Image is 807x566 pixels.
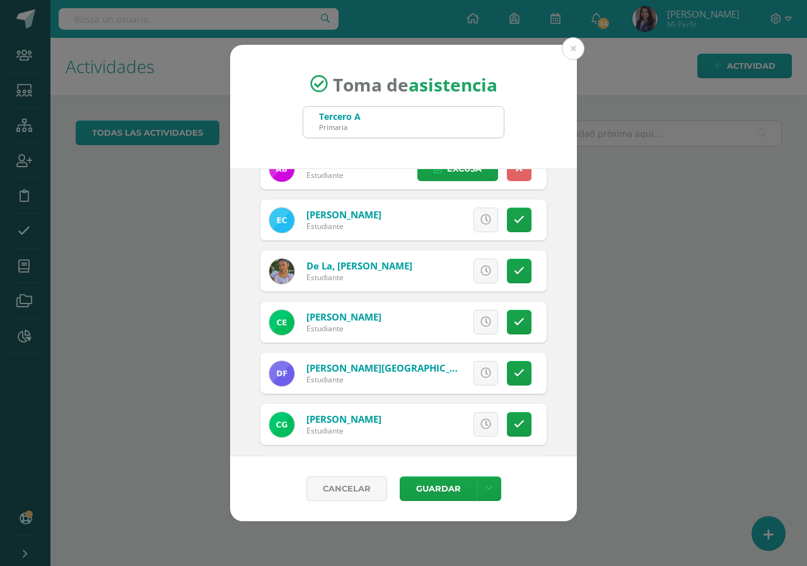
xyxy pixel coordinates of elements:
[306,413,381,425] a: [PERSON_NAME]
[319,110,361,122] div: Tercero A
[333,72,497,96] span: Toma de
[409,72,497,96] strong: asistencia
[400,476,477,501] button: Guardar
[269,156,294,182] img: 92ee53fece57094d041d19d2e058f73d.png
[306,208,381,221] a: [PERSON_NAME]
[269,310,294,335] img: 9fae18ed1ebadf3563f8d2431622c8dc.png
[447,157,482,180] span: Excusa
[306,259,412,272] a: De La, [PERSON_NAME]
[306,323,381,334] div: Estudiante
[306,221,381,232] div: Estudiante
[306,170,381,180] div: Estudiante
[306,374,458,385] div: Estudiante
[269,412,294,437] img: 57841555925abc8b9b452671e6db2e89.png
[306,425,381,436] div: Estudiante
[303,107,504,138] input: Busca un grado o sección aquí...
[269,361,294,386] img: 15318697608dd112bb69d21575ed1367.png
[306,272,412,283] div: Estudiante
[562,37,584,60] button: Close (Esc)
[319,122,361,132] div: Primaria
[269,259,294,284] img: 7cfc19ea0c461315e61974fab73db131.png
[417,156,498,181] a: Excusa
[306,476,387,501] a: Cancelar
[269,208,294,233] img: 0dff78ac1042d8750ac8338b22f1e659.png
[306,362,478,374] a: [PERSON_NAME][GEOGRAPHIC_DATA]
[306,310,381,323] a: [PERSON_NAME]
